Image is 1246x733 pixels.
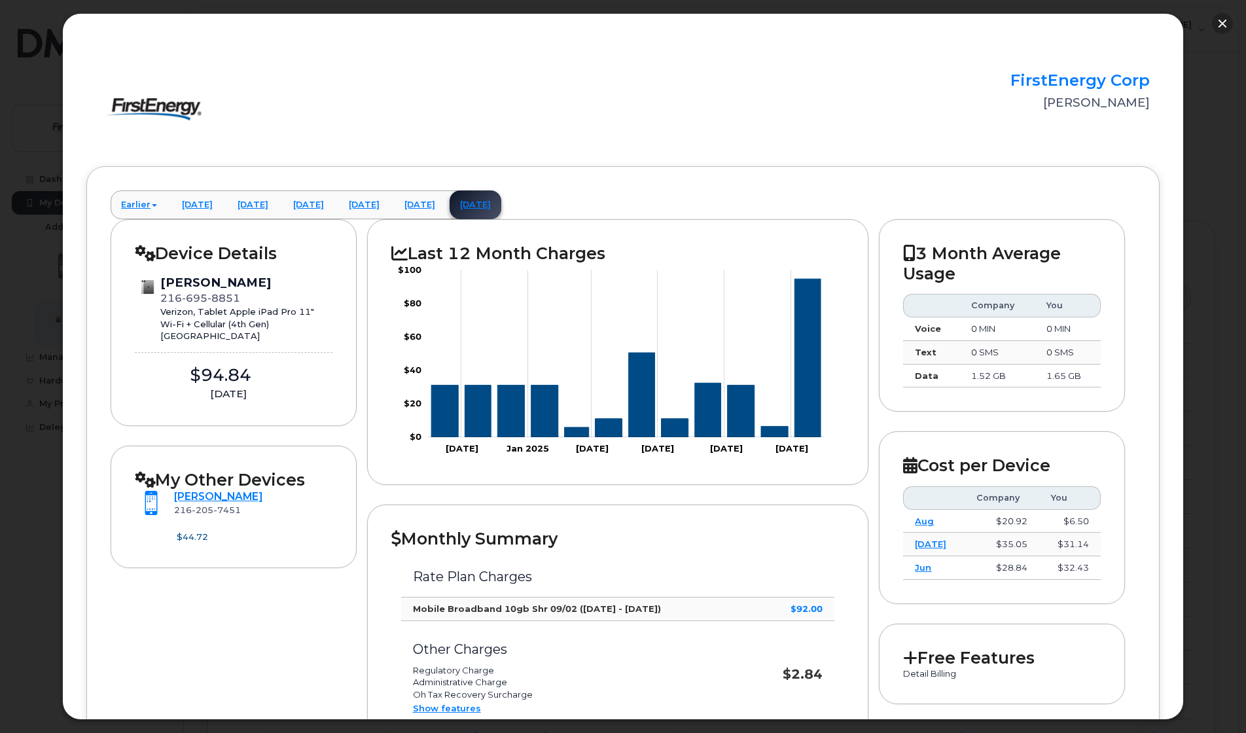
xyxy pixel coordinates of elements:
th: Company [965,486,1039,510]
g: Chart [398,264,824,453]
tspan: [DATE] [710,442,743,453]
a: Aug [915,516,934,526]
li: Administrative Charge [413,676,741,688]
td: 0 MIN [1035,317,1100,341]
tspan: [DATE] [775,442,808,453]
td: $32.43 [1039,556,1101,580]
span: 216 [174,505,241,515]
tspan: [DATE] [446,442,478,453]
div: Verizon, Tablet Apple iPad Pro 11" Wi-Fi + Cellular (4th Gen) [GEOGRAPHIC_DATA] [160,306,332,342]
h2: My Other Devices [135,470,332,490]
td: $31.14 [1039,533,1101,556]
div: [PERSON_NAME] [160,274,332,291]
td: $6.50 [1039,510,1101,533]
th: Company [959,294,1035,317]
strong: Text [915,347,936,357]
li: Regulatory Charge [413,664,741,677]
h3: Other Charges [413,642,741,656]
span: 216 [160,292,240,304]
h2: Free Features [903,648,1100,668]
th: You [1039,486,1101,510]
td: $20.92 [965,510,1039,533]
tspan: $80 [404,297,421,308]
td: 0 MIN [959,317,1035,341]
a: [PERSON_NAME] [174,490,262,503]
div: $94.84 [135,363,306,387]
span: 8851 [207,292,240,304]
a: Jun [915,562,931,573]
p: Detail Billing [903,668,1100,680]
tspan: $40 [404,364,421,374]
li: Oh Tax Recovery Surcharge [413,688,741,701]
td: 1.65 GB [1035,365,1100,388]
tspan: [DATE] [641,442,674,453]
th: You [1035,294,1100,317]
div: [DATE] [135,387,321,401]
a: Show features [413,703,481,713]
h2: Cost per Device [903,456,1100,475]
tspan: [DATE] [576,442,609,453]
strong: $2.84 [783,666,823,682]
tspan: $0 [410,431,421,441]
td: 0 SMS [1035,341,1100,365]
tspan: $60 [404,331,421,341]
h3: Rate Plan Charges [413,569,823,584]
td: $35.05 [965,533,1039,556]
strong: Data [915,370,938,381]
strong: $92.00 [791,603,823,614]
iframe: Messenger Launcher [1189,676,1236,723]
tspan: $20 [404,397,421,408]
strong: Voice [915,323,941,334]
g: Series [431,279,821,437]
a: [DATE] [915,539,946,549]
strong: Mobile Broadband 10gb Shr 09/02 ([DATE] - [DATE]) [413,603,661,614]
td: 1.52 GB [959,365,1035,388]
span: 7451 [213,505,241,515]
h2: Monthly Summary [391,529,845,548]
tspan: Jan 2025 [507,442,549,453]
td: 0 SMS [959,341,1035,365]
td: $28.84 [965,556,1039,580]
